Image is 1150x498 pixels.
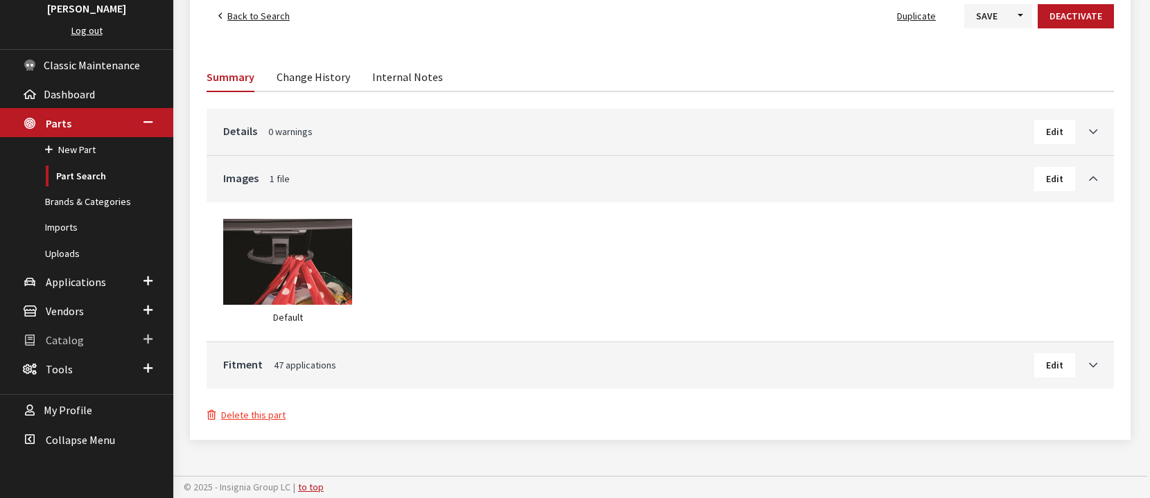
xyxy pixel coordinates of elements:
[897,10,936,22] span: Duplicate
[1075,123,1097,139] a: Toggle Accordion
[885,4,948,28] button: Duplicate
[44,58,140,72] span: Classic Maintenance
[207,4,302,28] a: Back to Search
[1034,353,1075,377] button: Edit Fitment
[1046,172,1063,185] span: Edit
[298,481,324,493] a: to top
[1046,125,1063,138] span: Edit
[1034,167,1075,191] button: Edit Images
[268,125,313,138] span: 0 warnings
[44,87,95,101] span: Dashboard
[46,362,73,376] span: Tools
[223,123,1034,139] a: Details0 warnings
[207,407,286,423] button: Delete this part
[46,275,106,289] span: Applications
[223,170,1034,186] a: Images1 file
[277,62,350,91] a: Change History
[1075,170,1097,186] a: Toggle Accordion
[227,10,290,22] span: Back to Search
[184,481,290,493] span: © 2025 - Insignia Group LC
[1034,120,1075,144] button: Edit Details
[223,219,352,305] img: Image for 00018 ADU70
[1046,359,1063,371] span: Edit
[207,62,254,92] a: Summary
[372,62,443,91] a: Internal Notes
[964,4,1009,28] button: Save
[46,333,84,347] span: Catalog
[46,304,84,318] span: Vendors
[223,310,352,325] div: Default
[1075,356,1097,373] a: Toggle Accordion
[46,433,115,447] span: Collapse Menu
[223,356,1034,373] a: Fitment47 applications
[293,481,295,493] span: |
[71,24,103,37] a: Log out
[44,404,92,418] span: My Profile
[274,359,336,371] span: 47 applications
[46,116,71,130] span: Parts
[270,172,290,185] span: 1 file
[1038,4,1114,28] button: Deactivate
